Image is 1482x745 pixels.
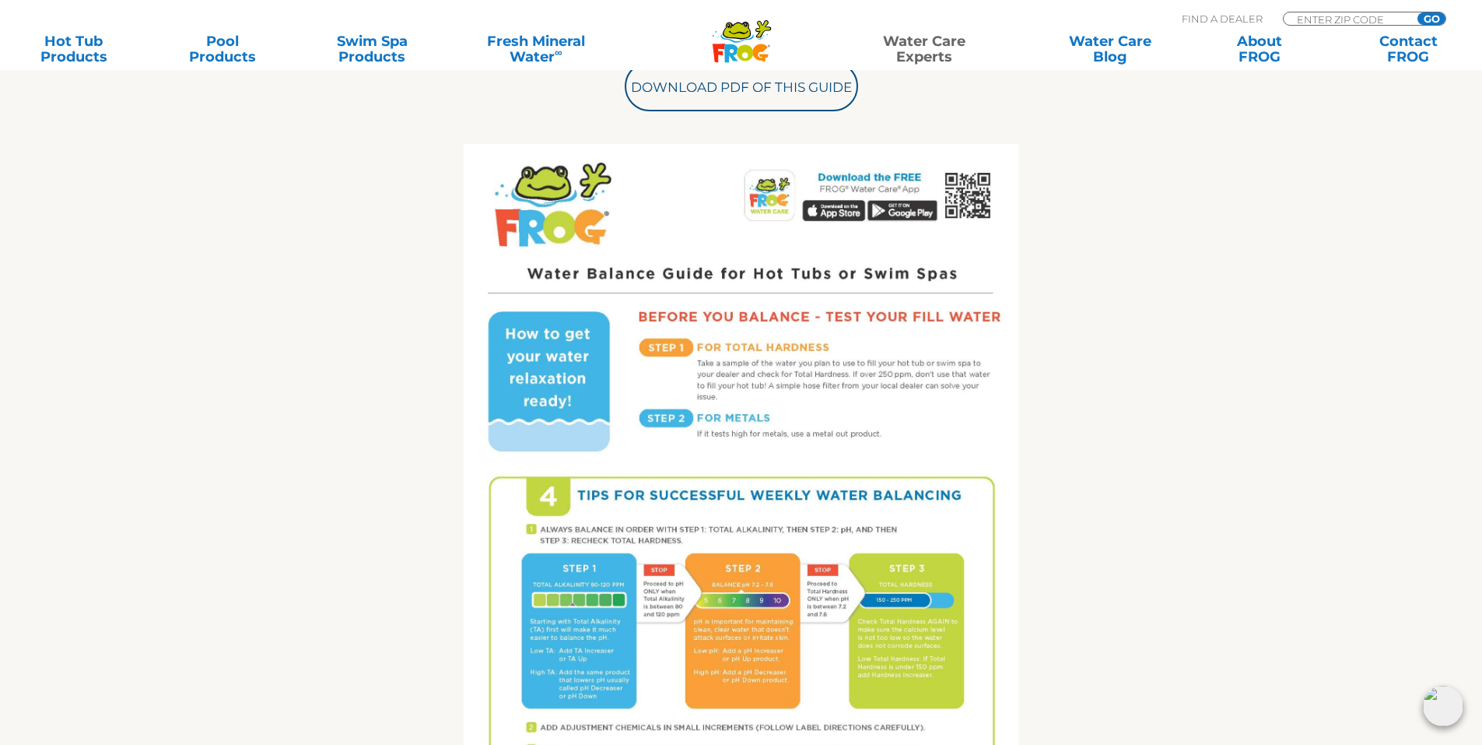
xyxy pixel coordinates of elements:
a: PoolProducts [165,33,281,65]
a: Water CareExperts [830,33,1018,65]
a: Swim SpaProducts [314,33,430,65]
a: Hot TubProducts [16,33,131,65]
a: ContactFROG [1351,33,1466,65]
input: Zip Code Form [1295,12,1400,26]
sup: ∞ [555,46,562,58]
a: Fresh MineralWater∞ [463,33,608,65]
img: openIcon [1423,686,1463,726]
a: Download PDF of this Guide [625,61,858,111]
p: Find A Dealer [1182,12,1263,26]
a: Water CareBlog [1052,33,1168,65]
input: GO [1417,12,1445,25]
a: AboutFROG [1201,33,1317,65]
